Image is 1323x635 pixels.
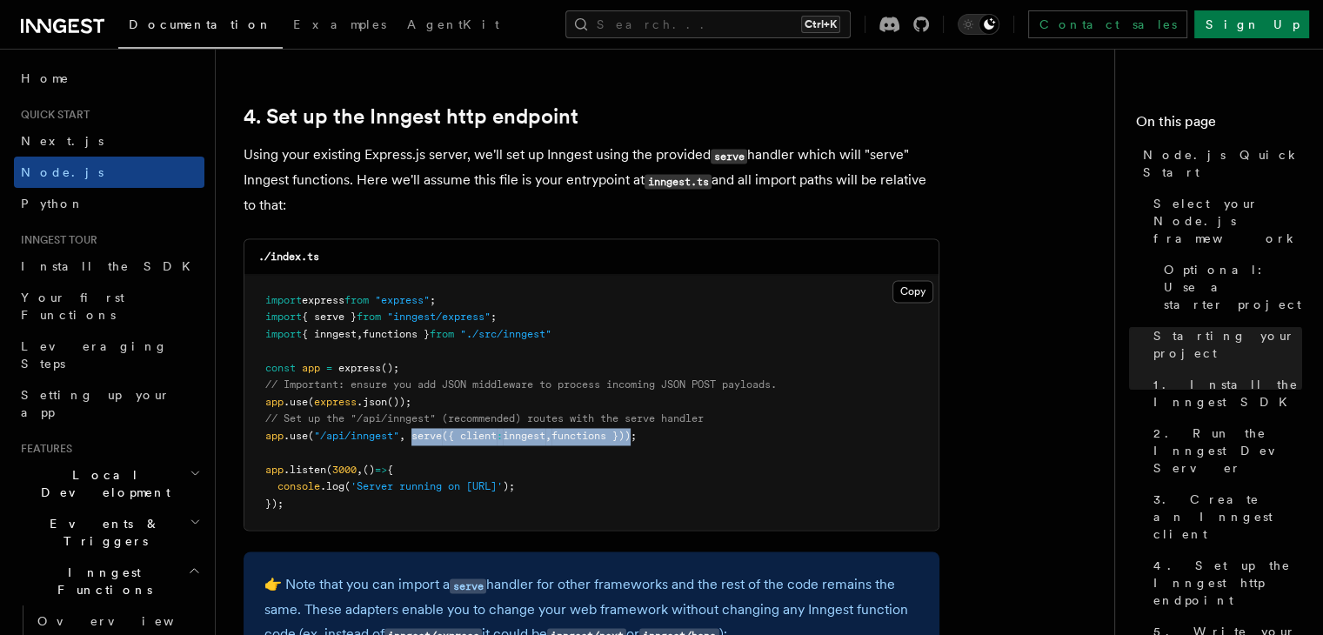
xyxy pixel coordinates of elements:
[442,430,497,442] span: ({ client
[21,291,124,322] span: Your first Functions
[283,5,397,47] a: Examples
[14,459,204,508] button: Local Development
[37,614,217,628] span: Overview
[375,294,430,306] span: "express"
[14,233,97,247] span: Inngest tour
[21,165,104,179] span: Node.js
[1146,188,1302,254] a: Select your Node.js framework
[1153,491,1302,543] span: 3. Create an Inngest client
[302,362,320,374] span: app
[545,430,551,442] span: ,
[497,430,503,442] span: :
[244,104,578,129] a: 4. Set up the Inngest http endpoint
[302,311,357,323] span: { serve }
[1146,369,1302,418] a: 1. Install the Inngest SDK
[14,557,204,605] button: Inngest Functions
[387,311,491,323] span: "inngest/express"
[1153,195,1302,247] span: Select your Node.js framework
[1164,261,1302,313] span: Optional: Use a starter project
[407,17,499,31] span: AgentKit
[14,251,204,282] a: Install the SDK
[277,480,320,492] span: console
[430,328,454,340] span: from
[320,480,344,492] span: .log
[387,464,393,476] span: {
[351,480,503,492] span: 'Server running on [URL]'
[387,396,411,408] span: ());
[503,480,515,492] span: );
[1157,254,1302,320] a: Optional: Use a starter project
[265,412,704,424] span: // Set up the "/api/inngest" (recommended) routes with the serve handler
[265,328,302,340] span: import
[1146,418,1302,484] a: 2. Run the Inngest Dev Server
[265,396,284,408] span: app
[284,396,308,408] span: .use
[338,362,381,374] span: express
[1028,10,1187,38] a: Contact sales
[21,70,70,87] span: Home
[118,5,283,49] a: Documentation
[503,430,545,442] span: inngest
[265,311,302,323] span: import
[314,430,399,442] span: "/api/inngest"
[565,10,851,38] button: Search...Ctrl+K
[801,16,840,33] kbd: Ctrl+K
[332,464,357,476] span: 3000
[344,294,369,306] span: from
[1146,320,1302,369] a: Starting your project
[551,430,637,442] span: functions }));
[491,311,497,323] span: ;
[411,430,442,442] span: serve
[1153,424,1302,477] span: 2. Run the Inngest Dev Server
[460,328,551,340] span: "./src/inngest"
[357,328,363,340] span: ,
[14,508,204,557] button: Events & Triggers
[363,328,430,340] span: functions }
[14,442,72,456] span: Features
[1136,111,1302,139] h4: On this page
[892,280,933,303] button: Copy
[14,515,190,550] span: Events & Triggers
[14,282,204,331] a: Your first Functions
[284,464,326,476] span: .listen
[375,464,387,476] span: =>
[1153,327,1302,362] span: Starting your project
[293,17,386,31] span: Examples
[344,480,351,492] span: (
[363,464,375,476] span: ()
[21,259,201,273] span: Install the SDK
[357,464,363,476] span: ,
[1136,139,1302,188] a: Node.js Quick Start
[1153,557,1302,609] span: 4. Set up the Inngest http endpoint
[284,430,308,442] span: .use
[265,498,284,510] span: });
[397,5,510,47] a: AgentKit
[14,331,204,379] a: Leveraging Steps
[14,466,190,501] span: Local Development
[1194,10,1309,38] a: Sign Up
[14,157,204,188] a: Node.js
[21,197,84,211] span: Python
[14,564,188,598] span: Inngest Functions
[326,362,332,374] span: =
[258,251,319,263] code: ./index.ts
[302,328,357,340] span: { inngest
[1146,484,1302,550] a: 3. Create an Inngest client
[265,378,777,391] span: // Important: ensure you add JSON middleware to process incoming JSON POST payloads.
[314,396,357,408] span: express
[21,134,104,148] span: Next.js
[14,188,204,219] a: Python
[958,14,999,35] button: Toggle dark mode
[21,388,170,419] span: Setting up your app
[357,311,381,323] span: from
[326,464,332,476] span: (
[1143,146,1302,181] span: Node.js Quick Start
[14,379,204,428] a: Setting up your app
[450,576,486,592] a: serve
[450,578,486,593] code: serve
[129,17,272,31] span: Documentation
[399,430,405,442] span: ,
[357,396,387,408] span: .json
[265,430,284,442] span: app
[381,362,399,374] span: ();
